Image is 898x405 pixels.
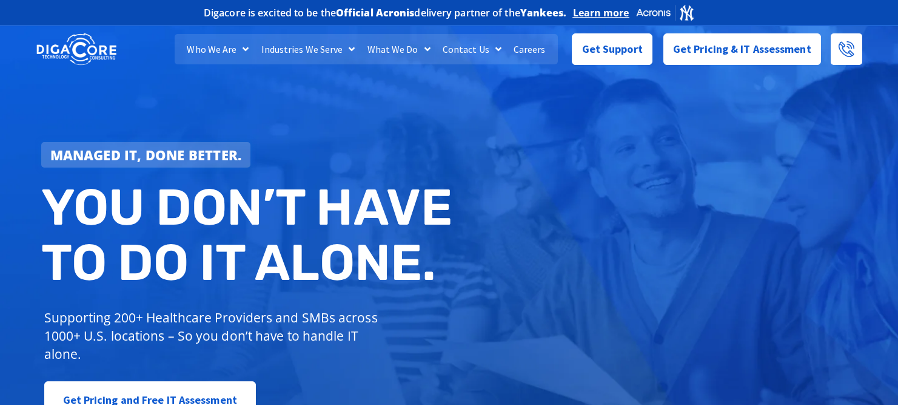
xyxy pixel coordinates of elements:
a: Industries We Serve [255,34,361,64]
a: Careers [508,34,552,64]
p: Supporting 200+ Healthcare Providers and SMBs across 1000+ U.S. locations – So you don’t have to ... [44,308,383,363]
a: Who We Are [181,34,255,64]
nav: Menu [175,34,558,64]
a: Get Pricing & IT Assessment [663,33,821,65]
span: Get Pricing & IT Assessment [673,37,811,61]
h2: You don’t have to do IT alone. [41,180,458,291]
a: Contact Us [437,34,508,64]
b: Official Acronis [336,6,415,19]
img: DigaCore Technology Consulting [36,32,116,67]
a: Learn more [573,7,629,19]
span: Get Support [582,37,643,61]
img: Acronis [635,4,695,21]
b: Yankees. [520,6,567,19]
a: Managed IT, done better. [41,142,251,168]
a: What We Do [361,34,437,64]
a: Get Support [572,33,652,65]
strong: Managed IT, done better. [50,146,242,164]
h2: Digacore is excited to be the delivery partner of the [204,8,567,18]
